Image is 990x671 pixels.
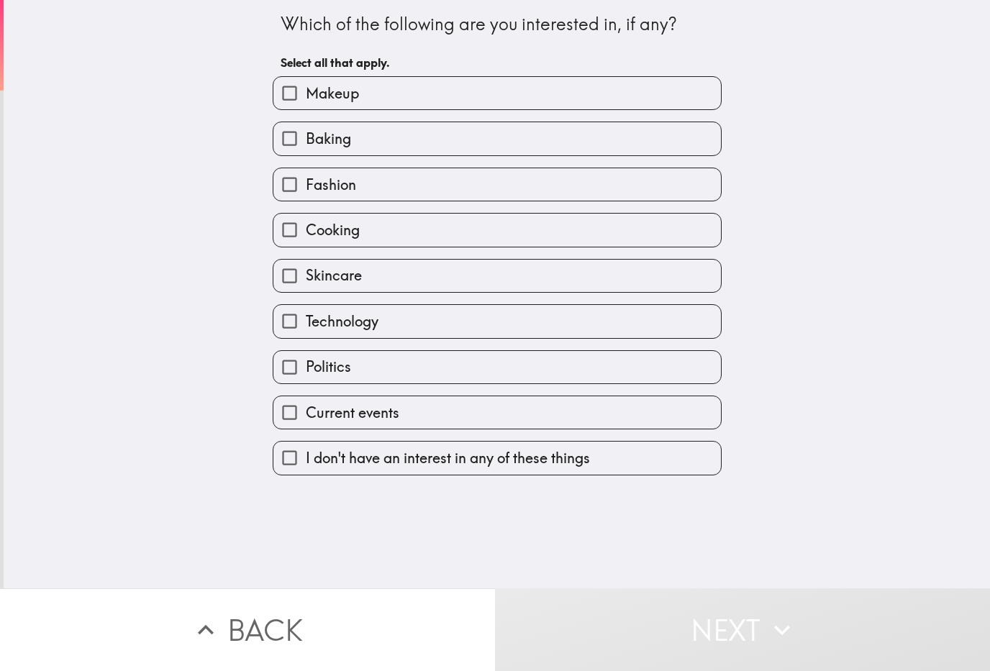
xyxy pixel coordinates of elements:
[495,588,990,671] button: Next
[273,305,721,337] button: Technology
[306,265,362,286] span: Skincare
[306,220,360,240] span: Cooking
[273,442,721,474] button: I don't have an interest in any of these things
[273,260,721,292] button: Skincare
[306,311,378,332] span: Technology
[306,403,399,423] span: Current events
[306,175,356,195] span: Fashion
[273,77,721,109] button: Makeup
[273,351,721,383] button: Politics
[306,129,351,149] span: Baking
[306,83,359,104] span: Makeup
[306,448,590,468] span: I don't have an interest in any of these things
[273,122,721,155] button: Baking
[273,168,721,201] button: Fashion
[281,12,714,37] div: Which of the following are you interested in, if any?
[306,357,351,377] span: Politics
[281,55,714,70] h6: Select all that apply.
[273,214,721,246] button: Cooking
[273,396,721,429] button: Current events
